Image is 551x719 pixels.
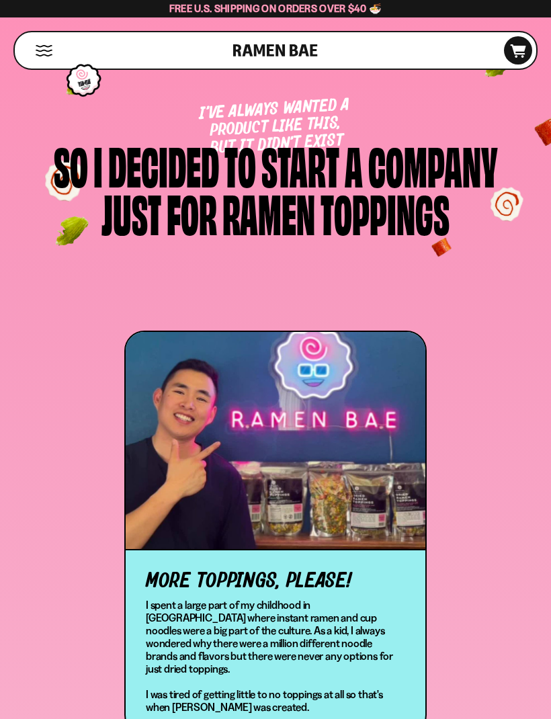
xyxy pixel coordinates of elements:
[345,141,363,189] div: a
[101,189,161,237] div: just
[146,599,405,714] p: I spent a large part of my childhood in [GEOGRAPHIC_DATA] where instant ramen and cup noodles wer...
[321,189,450,237] div: toppings
[368,141,498,189] div: company
[261,141,339,189] div: start
[146,570,405,592] h5: More toppings, please!
[93,141,103,189] div: i
[224,141,256,189] div: to
[199,96,350,157] span: I’ve always wanted a product like this, but it didn’t exist
[108,141,219,189] div: decided
[35,45,53,56] button: Mobile Menu Trigger
[222,189,315,237] div: ramen
[169,2,382,15] span: Free U.S. Shipping on Orders over $40 🍜
[167,189,217,237] div: for
[54,141,88,189] div: So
